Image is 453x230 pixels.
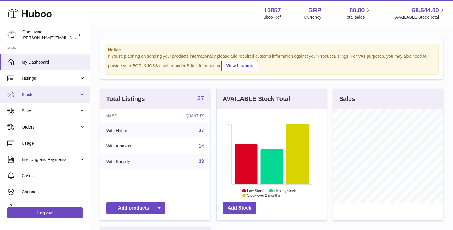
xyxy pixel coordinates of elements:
[308,6,321,14] strong: GBP
[7,207,83,218] a: Log out
[221,60,258,71] a: View Listings
[274,189,296,193] text: Healthy stock
[247,189,264,193] text: Low Stock
[22,189,85,195] span: Channels
[197,95,204,101] strong: 37
[197,95,204,102] a: 37
[304,14,321,20] div: Currency
[199,159,204,164] a: 23
[349,6,365,14] span: 80.00
[264,6,281,14] strong: 10857
[22,92,79,98] span: Stock
[223,202,256,214] a: Add Stock
[22,157,79,162] span: Invoicing and Payments
[345,14,371,20] span: Total sales
[228,137,229,141] text: 9
[106,95,145,103] h3: Total Listings
[160,109,210,123] th: Quantity
[100,109,160,123] th: Name
[261,14,281,20] div: Huboo Ref
[22,205,85,211] span: Settings
[199,128,204,133] a: 37
[100,138,160,154] td: With Amazon
[22,124,79,130] span: Orders
[412,6,439,14] span: 58,544.00
[339,95,355,103] h3: Sales
[395,14,446,20] span: AVAILABLE Stock Total
[100,154,160,169] td: With Shopify
[395,6,446,20] a: 58,544.00 AVAILABLE Stock Total
[22,35,121,40] span: [PERSON_NAME][EMAIL_ADDRESS][DOMAIN_NAME]
[108,47,435,53] strong: Notice
[22,29,76,41] div: One Living
[247,193,280,198] text: Stock over 2 months
[7,30,16,39] img: Jessica@oneliving.com
[22,141,85,146] span: Usage
[223,95,290,103] h3: AVAILABLE Stock Total
[108,53,435,71] div: If you're planning on sending your products internationally please add required customs informati...
[228,152,229,156] text: 6
[100,123,160,138] td: With Huboo
[199,144,204,149] a: 14
[22,76,79,81] span: Listings
[228,167,229,171] text: 3
[22,173,85,179] span: Cases
[228,182,229,186] text: 0
[226,122,229,126] text: 12
[345,6,371,20] a: 80.00 Total sales
[22,108,79,114] span: Sales
[106,202,165,214] a: Add products
[22,59,85,65] span: My Dashboard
